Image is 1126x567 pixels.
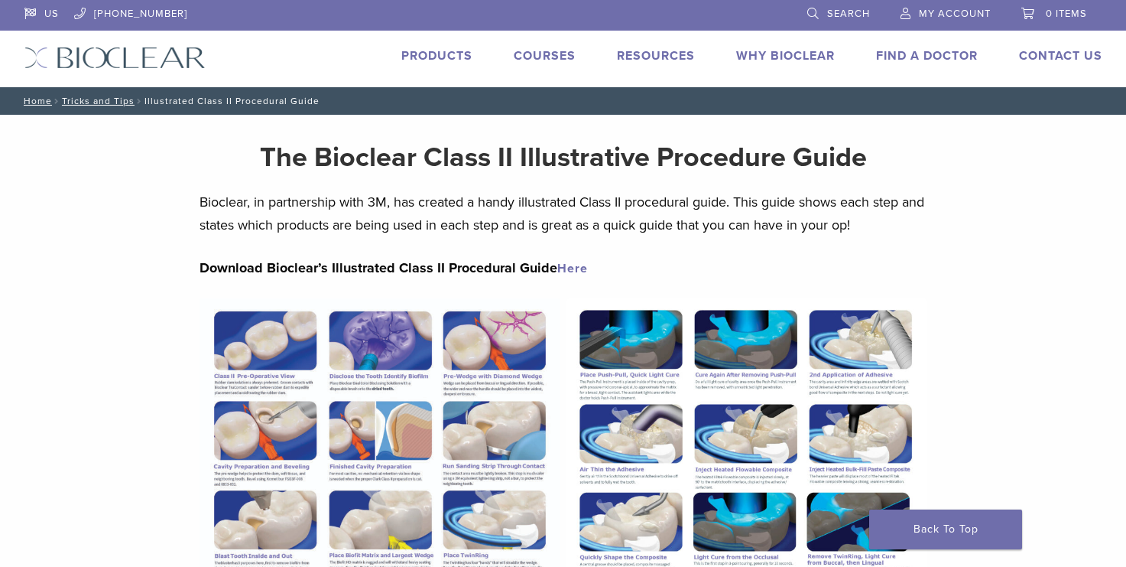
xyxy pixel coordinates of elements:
span: Search [827,8,870,20]
nav: Illustrated Class II Procedural Guide [13,87,1114,115]
span: My Account [919,8,991,20]
a: Products [401,48,472,64]
p: Bioclear, in partnership with 3M, has created a handy illustrated Class II procedural guide. This... [200,191,927,236]
a: Home [19,96,52,106]
strong: The Bioclear Class II Illustrative Procedure Guide [260,141,867,174]
a: Resources [617,48,695,64]
span: / [52,97,62,105]
a: Here [557,261,588,276]
span: 0 items [1046,8,1087,20]
strong: Download Bioclear’s Illustrated Class II Procedural Guide [200,259,588,276]
a: Contact Us [1019,48,1102,64]
a: Back To Top [869,510,1022,549]
a: Tricks and Tips [62,96,135,106]
span: / [135,97,144,105]
a: Courses [514,48,576,64]
a: Find A Doctor [876,48,978,64]
img: Bioclear [24,47,206,69]
a: Why Bioclear [736,48,835,64]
